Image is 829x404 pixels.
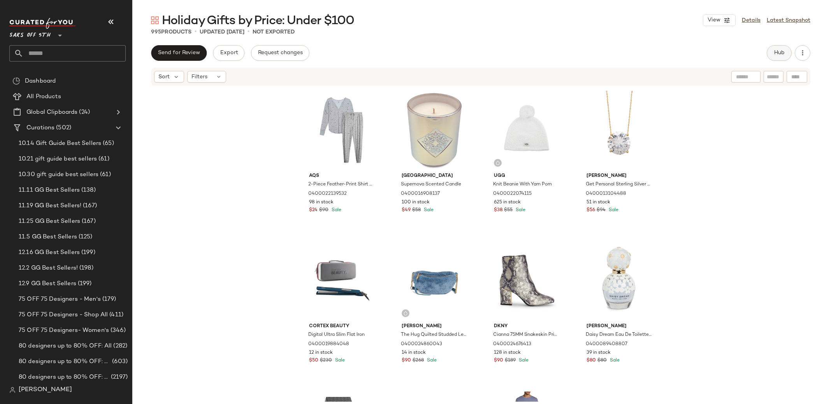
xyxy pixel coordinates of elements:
span: • [248,27,249,37]
button: Export [213,45,244,61]
span: 0400016908137 [401,191,440,198]
span: Sale [517,358,529,363]
span: (502) [54,123,71,132]
a: Details [742,16,761,25]
img: svg%3e [151,16,159,24]
span: 11.11 GG Best Sellers [19,186,80,195]
span: 0400019884048 [308,341,349,348]
span: Sort [158,73,170,81]
img: svg%3e [9,387,16,393]
span: View [707,17,720,23]
span: 11.25 GG Best Sellers [19,217,80,226]
span: Curations [26,123,54,132]
img: 0400019884048 [303,241,381,320]
span: 0400013104488 [586,191,626,198]
span: (198) [78,264,93,273]
a: Latest Snapshot [767,16,810,25]
span: Export [220,50,238,56]
img: 0400022074115_IVORY [488,91,566,169]
span: [PERSON_NAME] [587,173,652,180]
span: 11.19 GG Best Sellers! [19,201,81,210]
p: updated [DATE] [200,28,244,36]
span: $94 [597,207,606,214]
span: Sale [607,208,618,213]
span: $58 [412,207,421,214]
span: 0400024676413 [493,341,531,348]
span: 2-Piece Feather-Print Shirt & Pants Pajama Set [308,181,374,188]
span: 10.14 Gift Guide Best Sellers [19,139,101,148]
img: 0400022139532_SMOKE [303,91,381,169]
span: $80 [587,357,596,364]
button: Hub [767,45,792,61]
span: Request changes [258,50,303,56]
span: (167) [80,217,96,226]
span: Sale [514,208,525,213]
span: [PERSON_NAME] [19,385,72,395]
span: (2197) [109,373,128,382]
span: (199) [80,248,95,257]
span: (61) [98,170,111,179]
span: Knit Beanie With Yarn Pom [493,181,552,188]
span: Send for Review [158,50,200,56]
span: 12.16 GG Best Sellers [19,248,80,257]
span: Sale [334,358,345,363]
span: 0400022139532 [308,191,347,198]
span: (603) [111,357,128,366]
div: Products [151,28,191,36]
span: 625 in stock [494,199,521,206]
button: Request changes [251,45,309,61]
span: (138) [80,186,96,195]
span: Sale [425,358,437,363]
span: $189 [505,357,516,364]
span: The Hug Quilted Studded Leather Convertible Sling Bag [401,332,467,339]
span: 98 in stock [309,199,334,206]
span: Filters [191,73,207,81]
span: $268 [413,357,424,364]
span: Saks OFF 5TH [9,26,51,41]
span: (24) [77,108,90,117]
span: [GEOGRAPHIC_DATA] [402,173,467,180]
span: Hub [774,50,785,56]
img: cfy_white_logo.C9jOOHJF.svg [9,18,76,29]
span: All Products [26,92,61,101]
span: Supernova Scented Candle [401,181,461,188]
span: $38 [494,207,502,214]
span: 12.9 GG Best Sellers [19,279,76,288]
span: 0400089408807 [586,341,627,348]
span: $80 [597,357,607,364]
span: 75 OFF 75 Designers - Men's [19,295,101,304]
span: 100 in stock [402,199,430,206]
span: 128 in stock [494,349,521,356]
img: svg%3e [495,161,500,165]
img: 0400013104488 [580,91,659,169]
span: $49 [402,207,411,214]
span: Ugg [494,173,560,180]
span: (346) [109,326,126,335]
span: 10.30 gift guide best sellers [19,170,98,179]
span: $90 [319,207,328,214]
span: $55 [504,207,513,214]
span: Sale [330,208,341,213]
span: 0400022074115 [493,191,532,198]
span: $56 [587,207,595,214]
span: Aqs [309,173,375,180]
span: 14 in stock [402,349,426,356]
span: Digital Ultra Slim Flat Iron [308,332,365,339]
img: svg%3e [12,77,20,85]
p: Not Exported [253,28,295,36]
span: Sale [608,358,620,363]
span: [PERSON_NAME] [587,323,652,330]
span: $90 [402,357,411,364]
span: Dashboard [25,77,56,86]
span: [PERSON_NAME] [402,323,467,330]
span: Cianna 75MM Snakeskin Print Ankle Boots [493,332,559,339]
span: (167) [81,201,97,210]
span: Daisy Dream Eau De Toilette Spray [586,332,652,339]
span: Cortex Beauty [309,323,375,330]
button: View [703,14,736,26]
span: (411) [108,310,123,319]
span: $230 [320,357,332,364]
span: • [195,27,197,37]
span: (125) [77,233,93,242]
span: $50 [309,357,318,364]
